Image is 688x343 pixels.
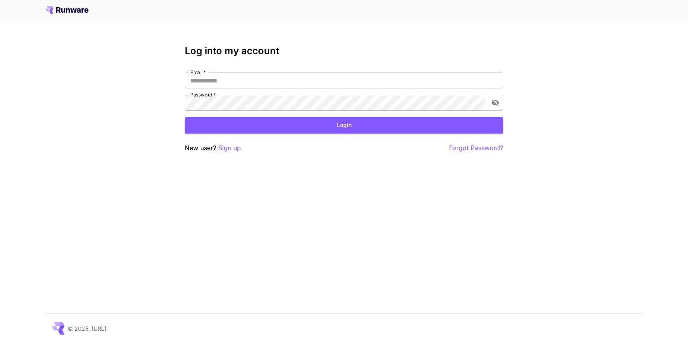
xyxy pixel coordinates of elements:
[185,143,241,153] p: New user?
[185,117,503,133] button: Login
[190,69,206,76] label: Email
[488,96,502,110] button: toggle password visibility
[190,91,216,98] label: Password
[68,324,106,333] p: © 2025, [URL]
[449,143,503,153] button: Forgot Password?
[185,45,503,57] h3: Log into my account
[218,143,241,153] button: Sign up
